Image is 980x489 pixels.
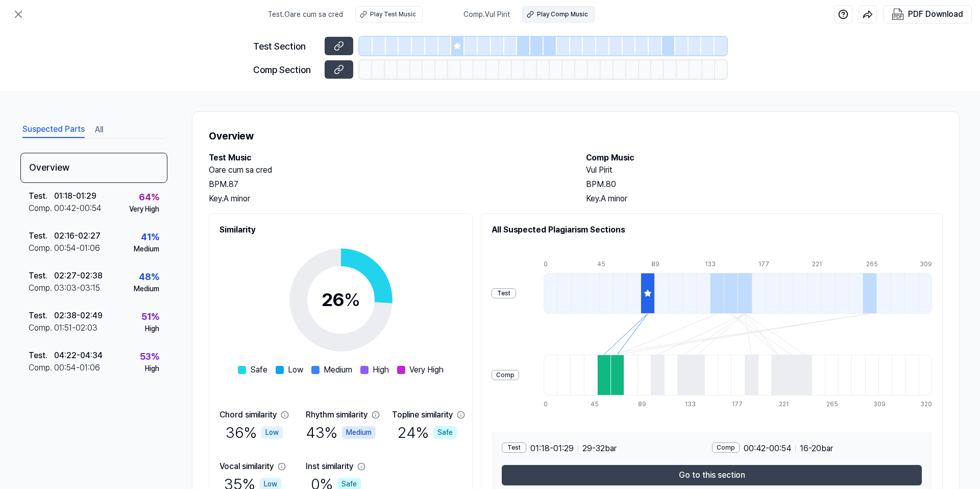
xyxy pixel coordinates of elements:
div: Vocal similarity [219,460,274,473]
div: 177 [732,400,745,409]
span: 01:18 - 01:29 [530,443,574,455]
div: Rhythm similarity [306,409,367,421]
div: Topline similarity [392,409,453,421]
div: Test . [29,270,54,282]
div: Play Test Music [370,10,416,19]
div: 48 % [139,270,159,284]
div: Comp . [29,282,54,294]
div: 41 % [141,230,159,244]
div: Medium [134,244,159,254]
span: Safe [250,364,267,376]
span: Comp . Vul Pirit [463,9,510,20]
div: 265 [826,400,840,409]
div: High [145,323,159,334]
div: 00:54 - 01:06 [54,362,100,374]
div: BPM. 80 [586,178,943,191]
div: Comp [492,370,519,380]
div: 320 [920,400,932,409]
div: Comp . [29,202,54,215]
div: Low [261,426,283,439]
div: Medium [134,284,159,294]
div: 309 [873,400,887,409]
div: Test Section [253,39,318,53]
div: Comp Section [253,63,318,77]
div: Comp [712,443,740,453]
div: 0 [544,260,557,269]
div: 177 [758,260,772,269]
div: High [145,363,159,374]
div: 265 [866,260,880,269]
div: Key. A minor [586,193,943,205]
span: % [344,289,360,311]
button: Play Comp Music [522,6,595,22]
img: share [863,9,873,19]
div: Test . [29,350,54,362]
div: 133 [685,400,698,409]
span: Test . Oare cum sa cred [268,9,343,20]
span: 16 - 20 bar [800,443,833,455]
div: 04:22 - 04:34 [54,350,103,362]
div: 02:16 - 02:27 [54,230,101,242]
span: Low [288,364,303,376]
div: 00:42 - 00:54 [54,202,102,215]
div: Overview [20,153,167,183]
div: Comp . [29,362,54,374]
div: Key. A minor [209,193,566,205]
h2: Oare cum sa cred [209,164,566,176]
div: 02:27 - 02:38 [54,270,103,282]
div: 53 % [140,350,159,363]
div: 00:54 - 01:06 [54,242,100,254]
div: Test . [29,190,54,202]
div: 64 % [139,190,159,204]
div: 45 [591,400,604,409]
img: help [838,9,848,19]
div: 89 [651,260,665,269]
button: Suspected Parts [22,122,85,138]
div: Comp . [29,242,54,254]
button: Play Test Music [355,6,423,22]
div: PDF Download [908,8,963,21]
div: 51 % [141,310,159,323]
div: 01:18 - 01:29 [54,190,96,202]
div: 0 [544,400,557,409]
span: High [373,364,389,376]
div: Very High [129,204,159,215]
div: 24 % [398,421,457,444]
div: Chord similarity [219,409,277,421]
div: 133 [705,260,719,269]
div: Test . [29,230,54,242]
div: Test [492,288,516,298]
div: 01:51 - 02:03 [54,322,97,334]
h2: All Suspected Plagiarism Sections [492,224,932,236]
div: BPM. 87 [209,178,566,191]
h2: Similarity [219,224,462,236]
div: 309 [920,260,932,269]
div: 89 [638,400,651,409]
h2: Comp Music [586,152,943,164]
div: Inst similarity [306,460,353,473]
h2: Vul Pirit [586,164,943,176]
span: 29 - 32 bar [582,443,617,455]
h1: Overview [209,128,943,144]
div: 02:38 - 02:49 [54,310,103,322]
div: 43 % [306,421,376,444]
div: Test . [29,310,54,322]
span: Medium [324,364,352,376]
button: Go to this section [502,465,922,485]
div: 03:03 - 03:15 [54,282,100,294]
div: 36 % [226,421,283,444]
div: Comp . [29,322,54,334]
span: Very High [409,364,444,376]
div: Test [502,443,526,453]
button: All [95,122,103,138]
div: 45 [597,260,611,269]
img: PDF Download [892,8,904,20]
div: Play Comp Music [537,10,588,19]
div: 221 [812,260,826,269]
div: Safe [433,426,457,439]
h2: Test Music [209,152,566,164]
span: 00:42 - 00:54 [744,443,791,455]
div: 221 [779,400,792,409]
